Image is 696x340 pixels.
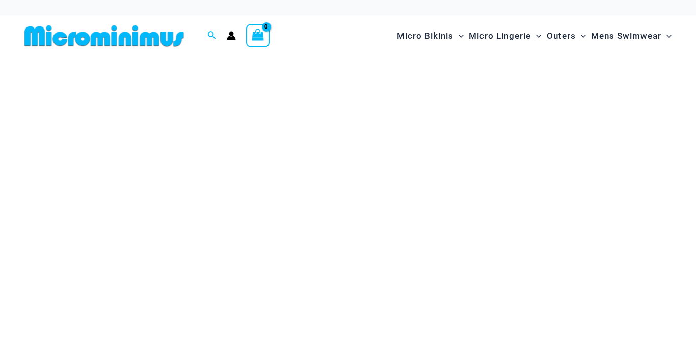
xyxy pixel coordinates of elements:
[547,23,576,49] span: Outers
[661,23,672,49] span: Menu Toggle
[246,24,270,47] a: View Shopping Cart, empty
[591,23,661,49] span: Mens Swimwear
[207,30,217,42] a: Search icon link
[588,20,674,51] a: Mens SwimwearMenu ToggleMenu Toggle
[531,23,541,49] span: Menu Toggle
[20,24,188,47] img: MM SHOP LOGO FLAT
[227,31,236,40] a: Account icon link
[466,20,544,51] a: Micro LingerieMenu ToggleMenu Toggle
[576,23,586,49] span: Menu Toggle
[393,19,676,53] nav: Site Navigation
[397,23,453,49] span: Micro Bikinis
[394,20,466,51] a: Micro BikinisMenu ToggleMenu Toggle
[544,20,588,51] a: OutersMenu ToggleMenu Toggle
[469,23,531,49] span: Micro Lingerie
[453,23,464,49] span: Menu Toggle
